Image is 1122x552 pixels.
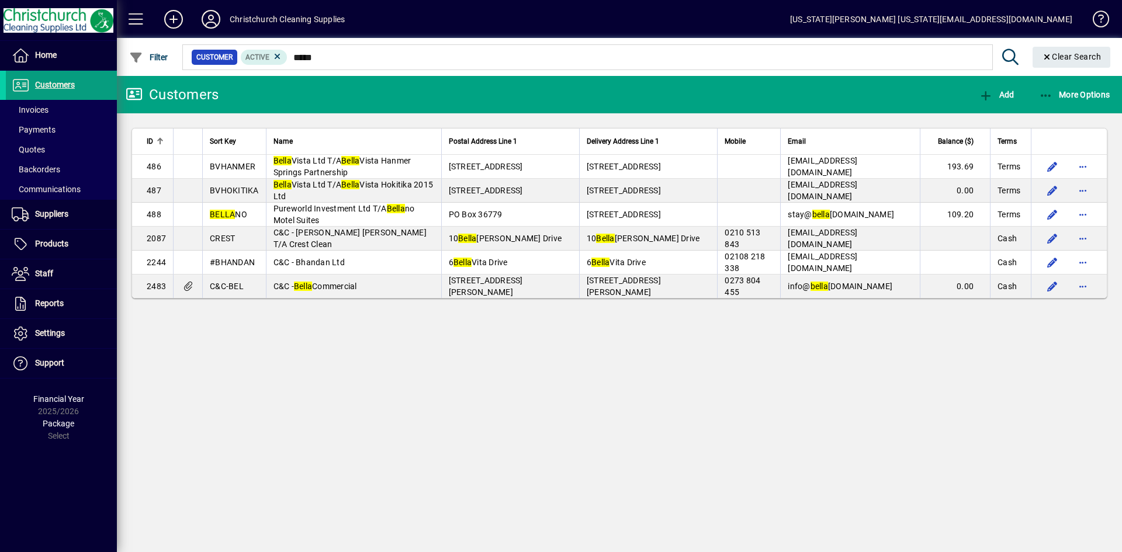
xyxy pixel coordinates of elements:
span: Name [273,135,293,148]
span: Quotes [12,145,45,154]
span: stay@ [DOMAIN_NAME] [788,210,894,219]
span: 486 [147,162,161,171]
span: Terms [998,209,1020,220]
a: Payments [6,120,117,140]
em: Bella [273,156,292,165]
em: Bella [341,156,359,165]
td: 0.00 [920,179,990,203]
span: CREST [210,234,235,243]
span: Cash [998,232,1017,244]
em: bella [811,282,828,291]
a: Support [6,349,117,378]
span: 0210 513 843 [725,228,760,249]
button: More options [1073,277,1092,296]
td: 109.20 [920,203,990,227]
span: #BHANDAN [210,258,255,267]
span: 488 [147,210,161,219]
td: 0.00 [920,275,990,298]
span: Pureworld Investment Ltd T/A no Motel Suites [273,204,415,225]
a: Suppliers [6,200,117,229]
button: Edit [1043,157,1062,176]
span: 6 Vita Drive [587,258,646,267]
div: Customers [126,85,219,104]
a: Backorders [6,159,117,179]
span: BVHOKITIKA [210,186,259,195]
span: Package [43,419,74,428]
em: Bella [458,234,476,243]
span: [STREET_ADDRESS][PERSON_NAME] [587,276,661,297]
span: Balance ($) [938,135,974,148]
a: Knowledge Base [1084,2,1107,40]
div: Christchurch Cleaning Supplies [230,10,345,29]
span: Sort Key [210,135,236,148]
span: [EMAIL_ADDRESS][DOMAIN_NAME] [788,180,857,201]
span: Mobile [725,135,746,148]
button: More Options [1036,84,1113,105]
span: Reports [35,298,64,308]
em: Bella [387,204,405,213]
span: C&C - Bhandan Ltd [273,258,345,267]
button: Add [155,9,192,30]
div: Balance ($) [927,135,984,148]
div: [US_STATE][PERSON_NAME] [US_STATE][EMAIL_ADDRESS][DOMAIN_NAME] [790,10,1072,29]
span: Backorders [12,165,60,174]
a: Home [6,41,117,70]
span: Support [35,358,64,367]
a: Reports [6,289,117,318]
em: Bella [341,180,359,189]
a: Products [6,230,117,259]
button: Filter [126,47,171,68]
span: 2087 [147,234,166,243]
a: Quotes [6,140,117,159]
span: Vista Ltd T/A Vista Hanmer Springs Partnership [273,156,411,177]
span: [STREET_ADDRESS] [587,162,661,171]
span: 2483 [147,282,166,291]
em: Bella [591,258,610,267]
span: Products [35,239,68,248]
a: Invoices [6,100,117,120]
span: [EMAIL_ADDRESS][DOMAIN_NAME] [788,156,857,177]
em: Bella [294,282,312,291]
span: 10 [PERSON_NAME] Drive [449,234,562,243]
span: Cash [998,256,1017,268]
button: More options [1073,181,1092,200]
span: [STREET_ADDRESS] [449,162,523,171]
button: Profile [192,9,230,30]
button: Edit [1043,181,1062,200]
span: C&C - Commercial [273,282,357,291]
span: Active [245,53,269,61]
span: Customers [35,80,75,89]
em: Bella [596,234,614,243]
button: Edit [1043,253,1062,272]
em: BELLA [210,210,235,219]
span: 487 [147,186,161,195]
span: Email [788,135,806,148]
em: Bella [273,180,292,189]
span: Invoices [12,105,49,114]
span: ID [147,135,153,148]
span: Terms [998,135,1017,148]
span: Vista Ltd T/A Vista Hokitika 2015 Ltd [273,180,434,201]
button: Edit [1043,205,1062,224]
span: Terms [998,161,1020,172]
div: Email [788,135,913,148]
span: Clear Search [1042,52,1102,61]
span: Suppliers [35,209,68,218]
button: Add [976,84,1017,105]
div: Mobile [725,135,773,148]
span: 6 Vita Drive [449,258,508,267]
span: 0273 804 455 [725,276,760,297]
span: Add [979,90,1014,99]
span: [STREET_ADDRESS] [587,210,661,219]
mat-chip: Activation Status: Active [241,50,288,65]
span: [EMAIL_ADDRESS][DOMAIN_NAME] [788,228,857,249]
a: Staff [6,259,117,289]
span: C&C - [PERSON_NAME] [PERSON_NAME] T/A Crest Clean [273,228,427,249]
span: [STREET_ADDRESS][PERSON_NAME] [449,276,523,297]
div: Name [273,135,434,148]
span: Filter [129,53,168,62]
span: [STREET_ADDRESS] [587,186,661,195]
span: [EMAIL_ADDRESS][DOMAIN_NAME] [788,252,857,273]
em: Bella [453,258,472,267]
span: More Options [1039,90,1110,99]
